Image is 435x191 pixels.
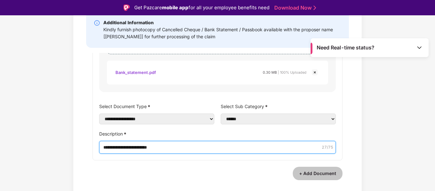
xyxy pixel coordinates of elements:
[317,44,374,51] span: Need Real-time status?
[99,102,214,111] label: Select Document Type
[311,69,319,76] img: svg+xml;base64,PHN2ZyBpZD0iQ3Jvc3MtMjR4MjQiIHhtbG5zPSJodHRwOi8vd3d3LnczLm9yZy8yMDAwL3N2ZyIgd2lkdG...
[263,70,277,75] span: 0.30 MB
[115,67,156,78] div: Bank_statement.pdf
[103,20,154,25] b: Additional Information
[416,44,423,51] img: Toggle Icon
[313,4,316,11] img: Stroke
[103,26,341,40] div: Kindly furnish photocopy of Cancelled Cheque / Bank Statement / Passbook available with the propo...
[99,129,336,138] label: Description
[274,4,314,11] a: Download Now
[278,70,306,75] span: | 100% Uploaded
[162,4,188,11] strong: mobile app
[293,167,343,180] button: + Add Document
[221,102,336,111] label: Select Sub Category
[94,20,100,26] img: svg+xml;base64,PHN2ZyBpZD0iSW5mby0yMHgyMCIgeG1sbnM9Imh0dHA6Ly93d3cudzMub3JnLzIwMDAvc3ZnIiB3aWR0aD...
[123,4,130,11] img: Logo
[322,144,333,151] span: 27 /75
[134,4,269,11] div: Get Pazcare for all your employee benefits need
